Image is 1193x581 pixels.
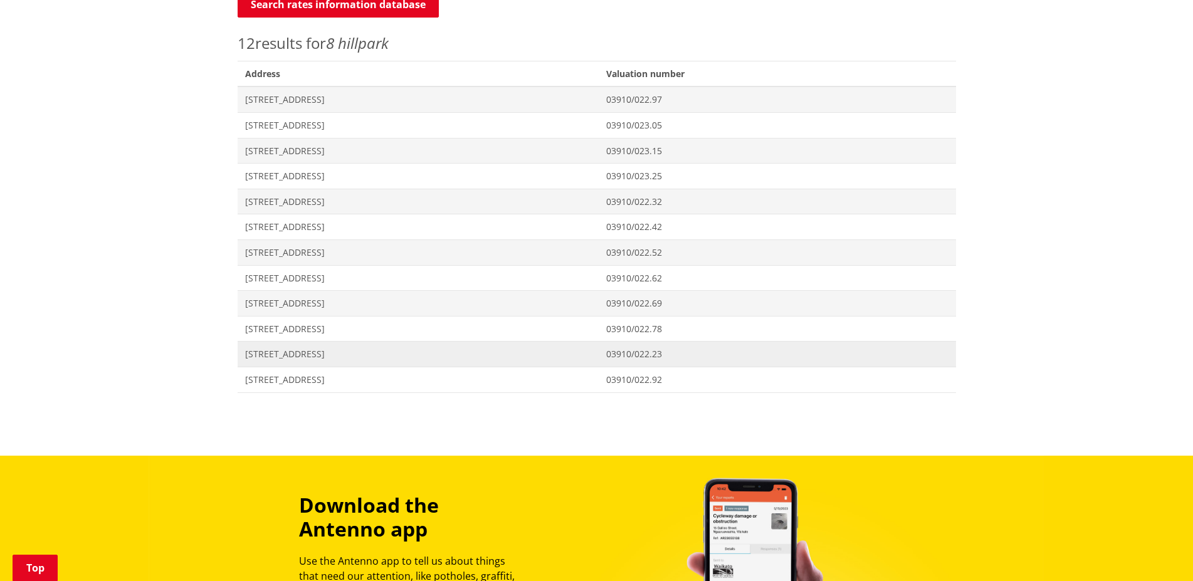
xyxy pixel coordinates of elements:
[599,61,955,86] span: Valuation number
[245,348,592,360] span: [STREET_ADDRESS]
[238,112,956,138] a: [STREET_ADDRESS] 03910/023.05
[245,196,592,208] span: [STREET_ADDRESS]
[299,493,526,542] h3: Download the Antenno app
[606,374,948,386] span: 03910/022.92
[245,323,592,335] span: [STREET_ADDRESS]
[606,221,948,233] span: 03910/022.42
[238,214,956,240] a: [STREET_ADDRESS] 03910/022.42
[245,246,592,259] span: [STREET_ADDRESS]
[238,367,956,392] a: [STREET_ADDRESS] 03910/022.92
[238,239,956,265] a: [STREET_ADDRESS] 03910/022.52
[606,348,948,360] span: 03910/022.23
[326,33,389,53] em: 8 hillpark
[238,189,956,214] a: [STREET_ADDRESS] 03910/022.32
[245,93,592,106] span: [STREET_ADDRESS]
[238,138,956,164] a: [STREET_ADDRESS] 03910/023.15
[238,316,956,342] a: [STREET_ADDRESS] 03910/022.78
[606,119,948,132] span: 03910/023.05
[606,246,948,259] span: 03910/022.52
[606,323,948,335] span: 03910/022.78
[1135,528,1180,573] iframe: Messenger Launcher
[606,145,948,157] span: 03910/023.15
[13,555,58,581] a: Top
[245,297,592,310] span: [STREET_ADDRESS]
[606,297,948,310] span: 03910/022.69
[245,119,592,132] span: [STREET_ADDRESS]
[238,33,255,53] span: 12
[238,291,956,317] a: [STREET_ADDRESS] 03910/022.69
[238,32,956,55] p: results for
[245,221,592,233] span: [STREET_ADDRESS]
[238,61,599,86] span: Address
[245,272,592,285] span: [STREET_ADDRESS]
[606,272,948,285] span: 03910/022.62
[238,164,956,189] a: [STREET_ADDRESS] 03910/023.25
[238,342,956,367] a: [STREET_ADDRESS] 03910/022.23
[606,93,948,106] span: 03910/022.97
[238,86,956,112] a: [STREET_ADDRESS] 03910/022.97
[245,145,592,157] span: [STREET_ADDRESS]
[245,374,592,386] span: [STREET_ADDRESS]
[606,170,948,182] span: 03910/023.25
[606,196,948,208] span: 03910/022.32
[245,170,592,182] span: [STREET_ADDRESS]
[238,265,956,291] a: [STREET_ADDRESS] 03910/022.62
